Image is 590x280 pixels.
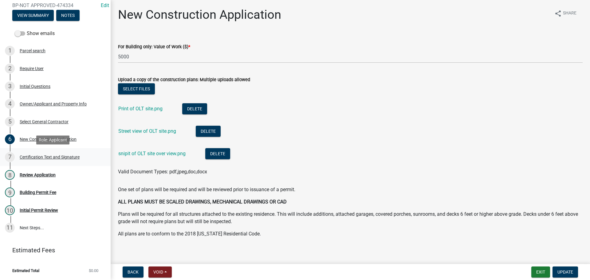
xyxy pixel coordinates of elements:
[153,270,163,274] span: Void
[531,266,550,278] button: Exit
[5,205,15,215] div: 10
[205,151,230,157] wm-modal-confirm: Delete Document
[20,137,77,141] div: New Construction Application
[5,117,15,127] div: 5
[118,199,287,205] strong: ALL PLANS MUST BE SCALED DRAWINGS, MECHANICAL DRAWINGS OR CAD
[118,186,583,193] p: One set of plans will be required and will be reviewed prior to issuance of a permit.
[12,10,54,21] button: View Summary
[553,266,578,278] button: Update
[118,7,281,22] h1: New Construction Application
[89,269,98,273] span: $0.00
[5,81,15,91] div: 3
[554,10,562,17] i: share
[20,102,87,106] div: Owner/Applicant and Property Info
[20,190,56,195] div: Building Permit Fee
[128,270,139,274] span: Back
[148,266,172,278] button: Void
[118,211,583,225] p: Plans will be required for all structures attached to the existing residence. This will include a...
[182,106,207,112] wm-modal-confirm: Delete Document
[118,151,186,156] a: snipit of OLT site over view.png
[20,120,69,124] div: Select General Contractor
[20,49,45,53] div: Parcel search
[12,269,39,273] span: Estimated Total
[123,266,144,278] button: Back
[36,136,69,144] div: Role: Applicant
[12,13,54,18] wm-modal-confirm: Summary
[196,126,221,137] button: Delete
[5,170,15,180] div: 8
[182,103,207,114] button: Delete
[56,10,80,21] button: Notes
[118,45,190,49] label: For Building only: Value of Work ($)
[12,2,98,8] span: BP-NOT APPROVED-474334
[5,187,15,197] div: 9
[56,13,80,18] wm-modal-confirm: Notes
[5,134,15,144] div: 6
[5,244,101,256] a: Estimated Fees
[5,223,15,233] div: 11
[118,106,163,112] a: Print of OLT site.png
[118,128,176,134] a: Street view of OLT site.png
[118,83,155,94] button: Select files
[5,99,15,109] div: 4
[101,2,109,8] a: Edit
[205,148,230,159] button: Delete
[557,270,573,274] span: Update
[20,155,80,159] div: Certification Text and Signature
[118,230,583,238] p: All plans are to conform to the 2018 [US_STATE] Residential Code.
[5,64,15,73] div: 2
[549,7,581,19] button: shareShare
[20,66,44,71] div: Require User
[196,129,221,135] wm-modal-confirm: Delete Document
[118,78,250,82] label: Upload a copy of the construction plans: Multiple uploads allowed
[20,173,56,177] div: Review Application
[20,84,50,89] div: Initial Questions
[563,10,576,17] span: Share
[20,208,58,212] div: Initial Permit Review
[118,169,207,175] span: Valid Document Types: pdf,jpeg,doc,docx
[5,46,15,56] div: 1
[15,30,55,37] label: Show emails
[5,152,15,162] div: 7
[101,2,109,8] wm-modal-confirm: Edit Application Number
